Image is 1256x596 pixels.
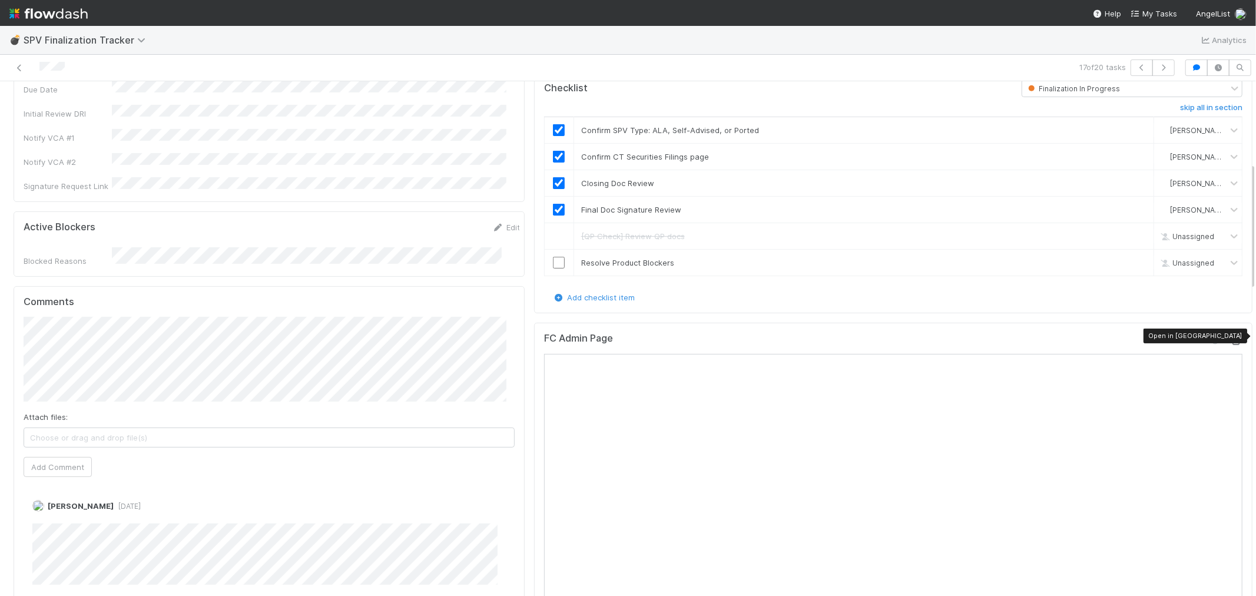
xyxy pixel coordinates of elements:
[1170,206,1228,214] span: [PERSON_NAME]
[1079,61,1126,73] span: 17 of 20 tasks
[24,457,92,477] button: Add Comment
[1170,153,1228,161] span: [PERSON_NAME]
[24,108,112,120] div: Initial Review DRI
[48,501,114,511] span: [PERSON_NAME]
[24,84,112,95] div: Due Date
[1131,9,1177,18] span: My Tasks
[24,428,514,447] span: Choose or drag and drop file(s)
[1131,8,1177,19] a: My Tasks
[9,4,88,24] img: logo-inverted-e16ddd16eac7371096b0.svg
[1170,126,1228,135] span: [PERSON_NAME]
[1158,232,1214,241] span: Unassigned
[1093,8,1121,19] div: Help
[1159,178,1168,188] img: avatar_cbf6e7c1-1692-464b-bc1b-b8582b2cbdce.png
[492,223,520,232] a: Edit
[24,132,112,144] div: Notify VCA #1
[581,205,681,214] span: Final Doc Signature Review
[1158,259,1214,267] span: Unassigned
[1180,103,1242,117] a: skip all in section
[1235,8,1247,20] img: avatar_cbf6e7c1-1692-464b-bc1b-b8582b2cbdce.png
[32,500,44,512] img: avatar_cbf6e7c1-1692-464b-bc1b-b8582b2cbdce.png
[114,502,141,511] span: [DATE]
[581,258,674,267] span: Resolve Product Blockers
[24,296,515,308] h5: Comments
[9,35,21,45] span: 💣
[1200,33,1247,47] a: Analytics
[581,125,759,135] span: Confirm SPV Type: ALA, Self-Advised, or Ported
[24,411,68,423] label: Attach files:
[24,221,95,233] h5: Active Blockers
[553,293,635,302] a: Add checklist item
[1026,84,1121,92] span: Finalization In Progress
[24,156,112,168] div: Notify VCA #2
[1196,9,1230,18] span: AngelList
[544,82,588,94] h5: Checklist
[581,152,709,161] span: Confirm CT Securities Filings page
[24,180,112,192] div: Signature Request Link
[24,34,151,46] span: SPV Finalization Tracker
[1180,103,1242,112] h6: skip all in section
[1159,152,1168,161] img: avatar_cbf6e7c1-1692-464b-bc1b-b8582b2cbdce.png
[1170,179,1228,188] span: [PERSON_NAME]
[581,231,685,241] span: [QP Check] Review QP docs
[544,333,613,345] h5: FC Admin Page
[1159,125,1168,135] img: avatar_cbf6e7c1-1692-464b-bc1b-b8582b2cbdce.png
[1159,205,1168,214] img: avatar_cbf6e7c1-1692-464b-bc1b-b8582b2cbdce.png
[581,178,654,188] span: Closing Doc Review
[24,255,112,267] div: Blocked Reasons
